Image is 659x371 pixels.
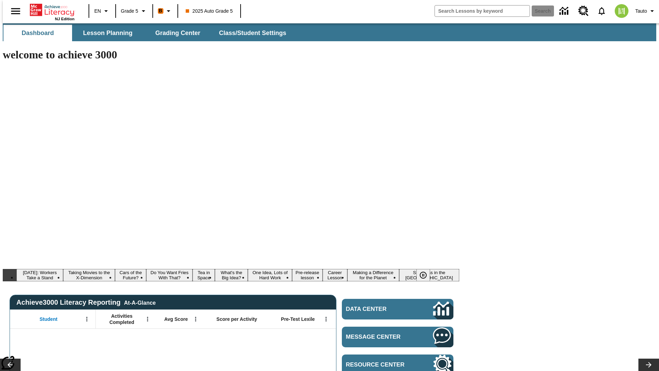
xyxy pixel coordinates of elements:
[193,269,215,281] button: Slide 5 Tea in Space
[3,25,72,41] button: Dashboard
[213,25,292,41] button: Class/Student Settings
[346,361,413,368] span: Resource Center
[638,359,659,371] button: Lesson carousel, Next
[3,25,292,41] div: SubNavbar
[164,316,188,322] span: Avg Score
[3,23,656,41] div: SubNavbar
[611,2,633,20] button: Select a new avatar
[190,314,201,324] button: Open Menu
[55,17,74,21] span: NJ Edition
[118,5,150,17] button: Grade: Grade 5, Select a grade
[3,48,459,61] h1: welcome to achieve 3000
[593,2,611,20] a: Notifications
[16,269,63,281] button: Slide 1 Labor Day: Workers Take a Stand
[73,25,142,41] button: Lesson Planning
[30,2,74,21] div: Home
[94,8,101,15] span: EN
[142,314,153,324] button: Open Menu
[91,5,113,17] button: Language: EN, Select a language
[22,29,54,37] span: Dashboard
[342,327,453,347] a: Message Center
[217,316,257,322] span: Score per Activity
[146,269,193,281] button: Slide 4 Do You Want Fries With That?
[281,316,315,322] span: Pre-Test Lexile
[219,29,286,37] span: Class/Student Settings
[215,269,248,281] button: Slide 6 What's the Big Idea?
[16,299,156,306] span: Achieve3000 Literacy Reporting
[155,29,200,37] span: Grading Center
[186,8,233,15] span: 2025 Auto Grade 5
[155,5,175,17] button: Boost Class color is orange. Change class color
[555,2,574,21] a: Data Center
[82,314,92,324] button: Open Menu
[143,25,212,41] button: Grading Center
[39,316,57,322] span: Student
[346,306,410,313] span: Data Center
[248,269,292,281] button: Slide 7 One Idea, Lots of Hard Work
[435,5,530,16] input: search field
[99,313,144,325] span: Activities Completed
[346,334,413,340] span: Message Center
[159,7,162,15] span: B
[615,4,628,18] img: avatar image
[323,269,347,281] button: Slide 9 Career Lesson
[292,269,322,281] button: Slide 8 Pre-release lesson
[5,1,26,21] button: Open side menu
[83,29,132,37] span: Lesson Planning
[416,269,437,281] div: Pause
[574,2,593,20] a: Resource Center, Will open in new tab
[124,299,155,306] div: At-A-Glance
[347,269,399,281] button: Slide 10 Making a Difference for the Planet
[633,5,659,17] button: Profile/Settings
[635,8,647,15] span: Tauto
[121,8,138,15] span: Grade 5
[321,314,331,324] button: Open Menu
[30,3,74,17] a: Home
[63,269,115,281] button: Slide 2 Taking Movies to the X-Dimension
[416,269,430,281] button: Pause
[115,269,146,281] button: Slide 3 Cars of the Future?
[399,269,460,281] button: Slide 11 Sleepless in the Animal Kingdom
[342,299,453,319] a: Data Center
